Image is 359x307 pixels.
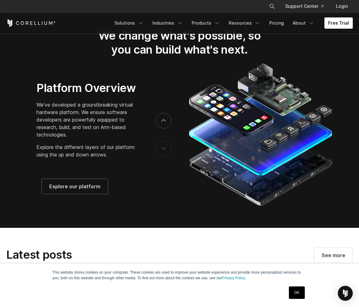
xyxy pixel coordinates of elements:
p: This website stores cookies on your computer. These cookies are used to improve your website expe... [52,270,307,281]
p: We've developed a groundbreaking virtual hardware platform. We ensure software developers are pow... [36,101,143,138]
a: Privacy Policy. [222,276,246,280]
a: Pricing [266,17,288,29]
button: previous [156,141,171,156]
button: Search [266,1,278,12]
a: Support Center [280,1,328,12]
a: OK [289,286,305,299]
div: Navigation Menu [111,17,353,29]
a: Industries [149,17,187,29]
h2: Latest posts [6,248,203,261]
a: About [289,17,318,29]
a: Solutions [111,17,147,29]
a: Explore our platform [42,179,108,194]
a: Resources [225,17,264,29]
span: Explore our platform [49,183,100,190]
a: Login [331,1,353,12]
div: Navigation Menu [261,1,353,12]
a: Corellium Home [6,19,56,27]
h2: We change what's possible, so you can build what's next. [96,29,263,56]
div: Open Intercom Messenger [338,286,353,301]
a: Products [188,17,224,29]
button: next [156,113,171,128]
span: See more [322,252,345,259]
a: Free Trial [324,17,353,29]
h3: Platform Overview [36,81,143,95]
img: Corellium_Platform_RPI_Full_470 [186,61,334,208]
p: Explore the different layers of our platform using the up and down arrows. [36,143,143,158]
a: Visit our blog [314,248,353,263]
